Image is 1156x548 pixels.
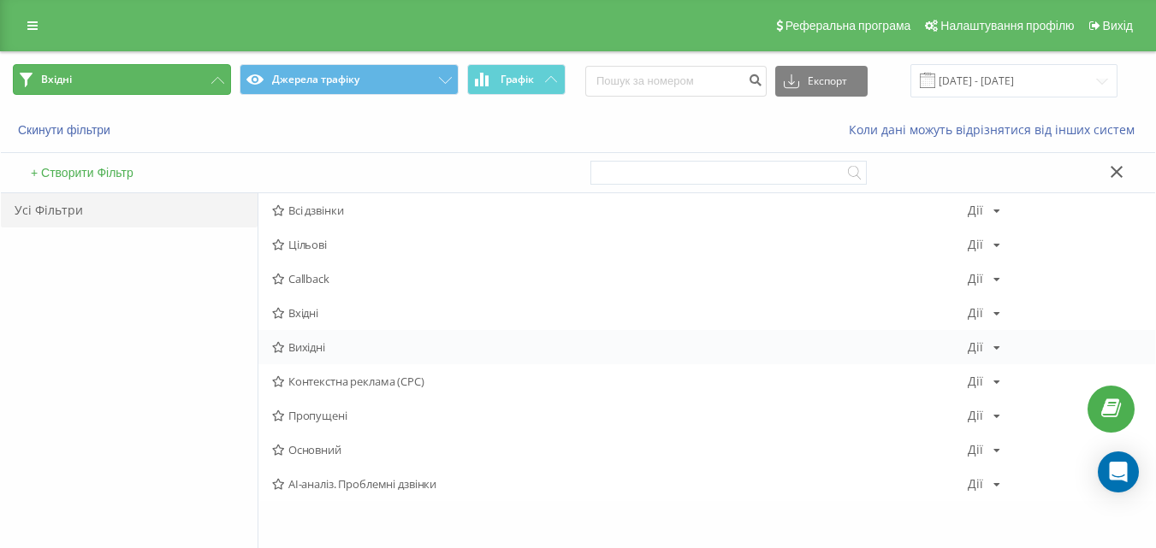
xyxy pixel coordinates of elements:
span: AI-аналіз. Проблемні дзвінки [272,478,968,490]
button: + Створити Фільтр [26,165,139,180]
div: Дії [968,478,983,490]
div: Дії [968,239,983,250]
span: Вихідні [272,341,968,353]
button: Закрити [1105,164,1129,182]
div: Open Intercom Messenger [1098,451,1139,492]
div: Дії [968,444,983,456]
span: Вихід [1103,19,1133,32]
button: Скинути фільтри [13,122,119,138]
span: Вхідні [272,307,968,319]
span: Всі дзвінки [272,204,968,216]
div: Дії [968,341,983,353]
input: Пошук за номером [585,66,767,97]
span: Вхідні [41,73,72,86]
span: Реферальна програма [785,19,911,32]
span: Цільові [272,239,968,250]
div: Дії [968,375,983,387]
div: Дії [968,410,983,421]
button: Джерела трафіку [240,64,458,95]
span: Основний [272,444,968,456]
button: Експорт [775,66,868,97]
span: Налаштування профілю [940,19,1074,32]
button: Вхідні [13,64,231,95]
span: Пропущені [272,410,968,421]
div: Дії [968,307,983,319]
div: Дії [968,204,983,216]
button: Графік [467,64,566,95]
div: Усі Фільтри [1,193,258,227]
span: Callback [272,273,968,285]
span: Контекстна реклама (CPC) [272,375,968,387]
a: Коли дані можуть відрізнятися вiд інших систем [849,121,1143,138]
span: Графік [501,74,534,85]
div: Дії [968,273,983,285]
